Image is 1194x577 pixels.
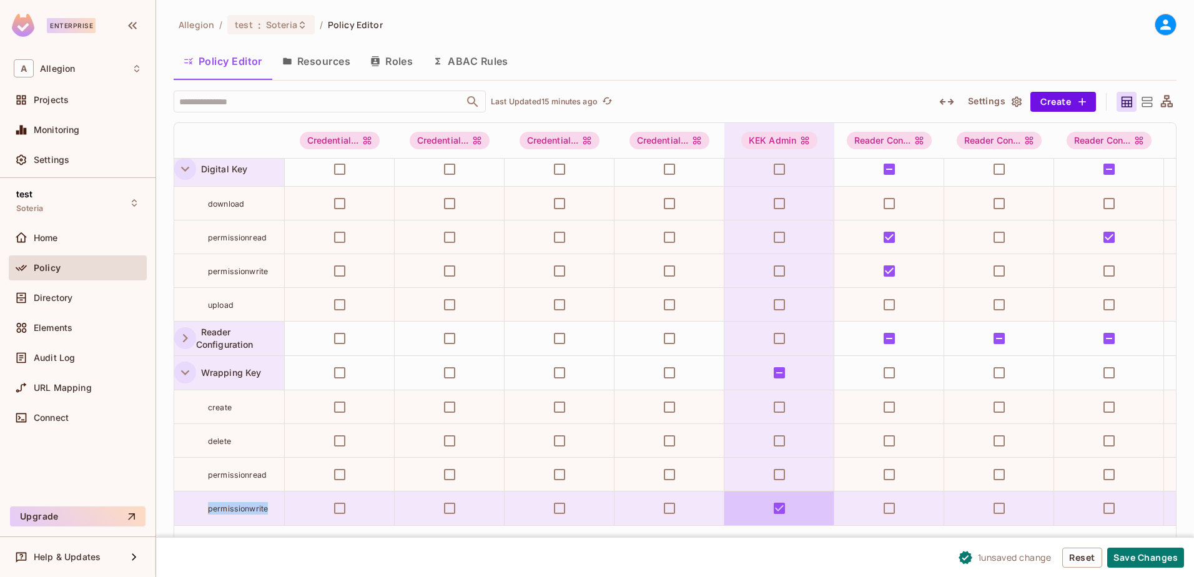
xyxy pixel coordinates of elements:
[847,132,932,149] span: Reader Configuration Admin
[47,18,96,33] div: Enterprise
[174,46,272,77] button: Policy Editor
[957,132,1042,149] span: Reader Configuration Factory
[1062,548,1102,568] button: Reset
[410,132,490,149] div: Credential...
[14,59,34,77] span: A
[360,46,423,77] button: Roles
[600,94,615,109] button: refresh
[491,97,598,107] p: Last Updated 15 minutes ago
[520,132,600,149] div: Credential...
[208,233,267,242] span: permissionread
[423,46,518,77] button: ABAC Rules
[602,96,613,108] span: refresh
[196,164,248,174] span: Digital Key
[1067,132,1152,149] span: Reader Configuration Read Only User
[266,19,297,31] span: Soteria
[208,199,244,209] span: download
[179,19,214,31] span: the active workspace
[1107,548,1184,568] button: Save Changes
[598,94,615,109] span: Refresh is not available in edit mode.
[963,92,1025,112] button: Settings
[208,470,267,480] span: permissionread
[34,383,92,393] span: URL Mapping
[520,132,600,149] span: Credential Configuration Read Only User
[34,125,80,135] span: Monitoring
[300,132,380,149] span: Credential Configuration Admin
[16,189,33,199] span: test
[34,413,69,423] span: Connect
[957,132,1042,149] div: Reader Con...
[34,95,69,105] span: Projects
[629,132,710,149] div: Credential...
[629,132,710,149] span: Credential Configuration User
[40,64,75,74] span: Workspace: Allegion
[208,267,268,276] span: permissionwrite
[10,506,146,526] button: Upgrade
[12,14,34,37] img: SReyMgAAAABJRU5ErkJggg==
[257,20,262,30] span: :
[847,132,932,149] div: Reader Con...
[196,367,262,378] span: Wrapping Key
[272,46,360,77] button: Resources
[219,19,222,31] li: /
[208,300,234,310] span: upload
[34,353,75,363] span: Audit Log
[34,155,69,165] span: Settings
[208,436,231,446] span: delete
[328,19,383,31] span: Policy Editor
[464,93,481,111] button: Open
[34,293,72,303] span: Directory
[978,551,1052,564] span: 1 unsaved change
[235,19,253,31] span: test
[208,504,268,513] span: permissionwrite
[1030,92,1096,112] button: Create
[34,263,61,273] span: Policy
[320,19,323,31] li: /
[300,132,380,149] div: Credential...
[196,327,254,350] span: Reader Configuration
[16,204,43,214] span: Soteria
[1067,132,1152,149] div: Reader Con...
[34,323,72,333] span: Elements
[208,403,232,412] span: create
[34,233,58,243] span: Home
[741,132,817,149] div: KEK Admin
[410,132,490,149] span: Credential Configuration Factory
[34,552,101,562] span: Help & Updates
